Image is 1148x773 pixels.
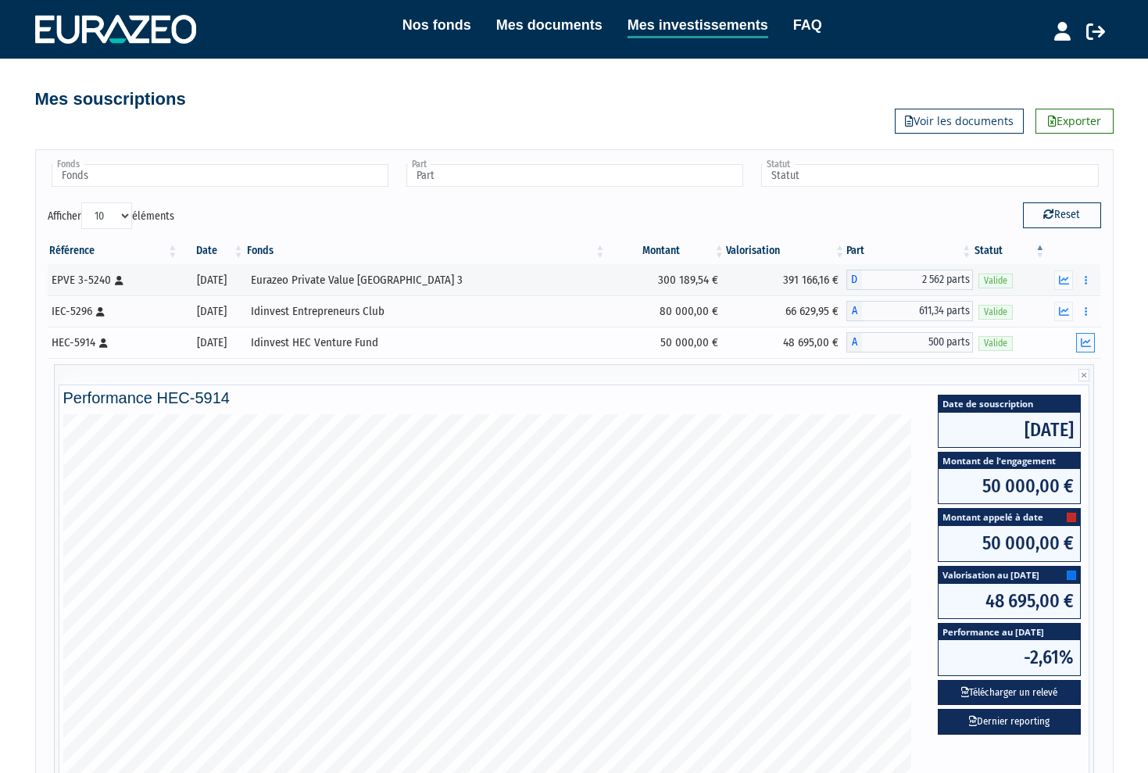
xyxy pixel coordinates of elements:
span: A [846,332,862,353]
span: 50 000,00 € [939,469,1080,503]
th: Montant: activer pour trier la colonne par ordre croissant [606,238,726,264]
i: [Français] Personne physique [99,338,108,348]
span: 2 562 parts [862,270,973,290]
span: Valorisation au [DATE] [939,567,1080,584]
button: Télécharger un relevé [938,680,1081,706]
h4: Mes souscriptions [35,90,186,109]
td: 300 189,54 € [606,264,726,295]
i: [Français] Personne physique [115,276,123,285]
div: A - Idinvest Entrepreneurs Club [846,301,973,321]
span: -2,61% [939,640,1080,675]
th: Part: activer pour trier la colonne par ordre croissant [846,238,973,264]
i: [Français] Personne physique [96,307,105,317]
th: Référence : activer pour trier la colonne par ordre croissant [48,238,180,264]
span: D [846,270,862,290]
img: 1732889491-logotype_eurazeo_blanc_rvb.png [35,15,196,43]
span: Montant appelé à date [939,509,1080,526]
span: A [846,301,862,321]
div: Idinvest Entrepreneurs Club [251,303,602,320]
span: Valide [978,274,1013,288]
h4: Performance HEC-5914 [63,389,1085,406]
td: 50 000,00 € [606,327,726,358]
td: 66 629,95 € [726,295,846,327]
td: 48 695,00 € [726,327,846,358]
div: D - Eurazeo Private Value Europe 3 [846,270,973,290]
span: 611,34 parts [862,301,973,321]
th: Date: activer pour trier la colonne par ordre croissant [179,238,245,264]
span: Performance au [DATE] [939,624,1080,640]
div: HEC-5914 [52,335,174,351]
a: Exporter [1035,109,1114,134]
a: Voir les documents [895,109,1024,134]
a: FAQ [793,14,822,36]
div: [DATE] [184,303,239,320]
div: Eurazeo Private Value [GEOGRAPHIC_DATA] 3 [251,272,602,288]
span: Montant de l'engagement [939,453,1080,469]
div: EPVE 3-5240 [52,272,174,288]
a: Dernier reporting [938,709,1081,735]
span: [DATE] [939,413,1080,447]
span: Valide [978,305,1013,320]
span: 50 000,00 € [939,526,1080,560]
td: 391 166,16 € [726,264,846,295]
td: 80 000,00 € [606,295,726,327]
select: Afficheréléments [81,202,132,229]
div: [DATE] [184,335,239,351]
th: Valorisation: activer pour trier la colonne par ordre croissant [726,238,846,264]
th: Statut : activer pour trier la colonne par ordre d&eacute;croissant [973,238,1046,264]
a: Mes investissements [628,14,768,38]
div: IEC-5296 [52,303,174,320]
span: Date de souscription [939,395,1080,412]
div: [DATE] [184,272,239,288]
a: Mes documents [496,14,603,36]
span: 500 parts [862,332,973,353]
div: Idinvest HEC Venture Fund [251,335,602,351]
button: Reset [1023,202,1101,227]
div: A - Idinvest HEC Venture Fund [846,332,973,353]
a: Nos fonds [402,14,471,36]
span: Valide [978,336,1013,351]
th: Fonds: activer pour trier la colonne par ordre croissant [245,238,607,264]
label: Afficher éléments [48,202,174,229]
span: 48 695,00 € [939,584,1080,618]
